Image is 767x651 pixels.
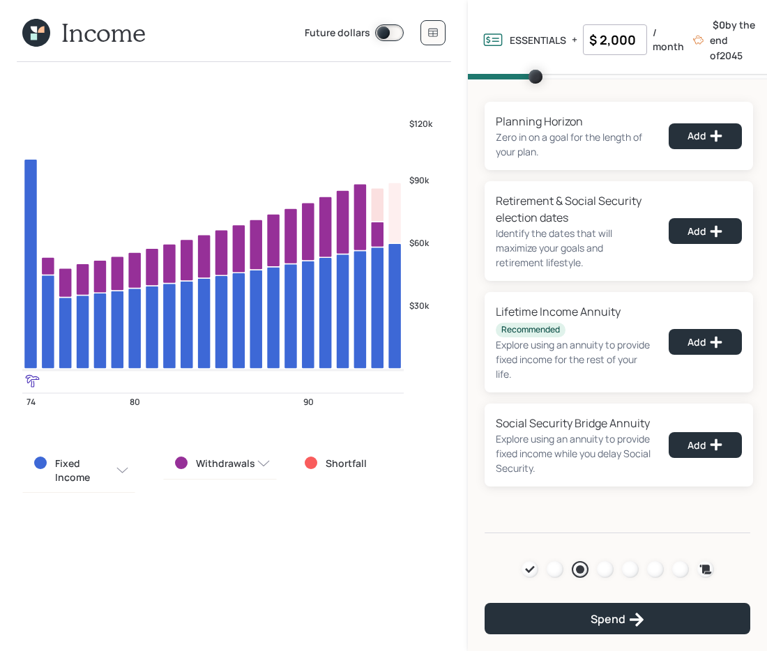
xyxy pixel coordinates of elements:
div: Add [688,224,723,238]
label: Future dollars [305,26,370,41]
tspan: $60k [409,237,430,249]
label: / month [653,26,687,53]
b: $0 [713,18,725,31]
button: Spend [485,603,750,634]
h1: Income [61,17,146,47]
tspan: $90k [409,174,430,186]
label: Fixed Income [55,457,116,484]
div: Add [688,129,723,143]
button: Add [669,432,742,458]
tspan: $120k [409,118,433,130]
div: Social Security Bridge Annuity [496,415,652,431]
label: Withdrawals [196,457,255,470]
tspan: 74 [26,396,36,408]
label: Shortfall [326,457,367,470]
div: Explore using an annuity to provide fixed income for the rest of your life. [496,337,652,381]
div: Identify the dates that will maximize your goals and retirement lifestyle. [496,226,652,270]
label: + [572,33,577,47]
button: Add [669,123,742,149]
div: Spend [591,611,645,628]
tspan: 2 [409,372,416,387]
label: ESSENTIALS [510,33,566,47]
button: Add [669,218,742,244]
div: Recommended [501,324,560,336]
tspan: 80 [130,396,140,408]
div: Zero in on a goal for the length of your plan. [496,130,652,159]
button: Add [669,329,742,355]
tspan: 2 [409,392,416,408]
tspan: $30k [409,300,430,312]
div: Add [688,438,723,452]
tspan: 90 [303,396,314,408]
div: Explore using an annuity to provide fixed income while you delay Social Security. [496,431,652,475]
div: Planning Horizon [496,113,652,130]
div: Retirement & Social Security election dates [496,192,652,226]
div: Add [688,335,723,349]
div: Lifetime Income Annuity [496,303,652,337]
label: by the end of 2045 [710,18,755,62]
